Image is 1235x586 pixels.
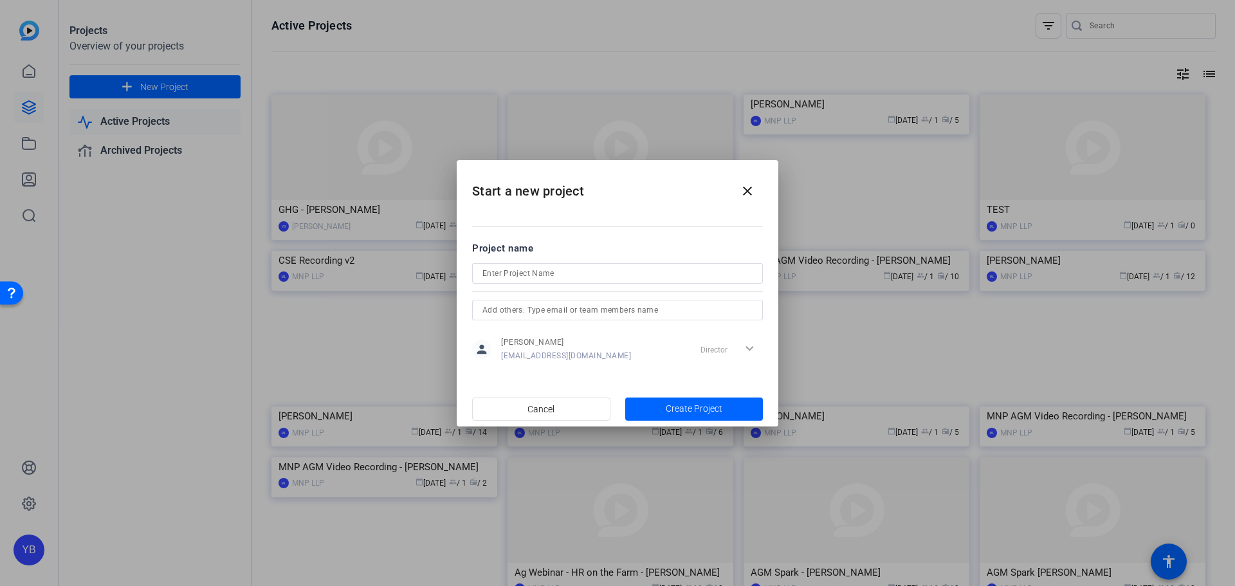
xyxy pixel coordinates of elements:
[740,183,755,199] mat-icon: close
[472,241,763,255] div: Project name
[527,397,554,421] span: Cancel
[472,340,491,359] mat-icon: person
[482,266,753,281] input: Enter Project Name
[625,398,764,421] button: Create Project
[472,398,610,421] button: Cancel
[501,351,631,361] span: [EMAIL_ADDRESS][DOMAIN_NAME]
[501,337,631,347] span: [PERSON_NAME]
[482,302,753,318] input: Add others: Type email or team members name
[457,160,778,212] h2: Start a new project
[666,402,722,416] span: Create Project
